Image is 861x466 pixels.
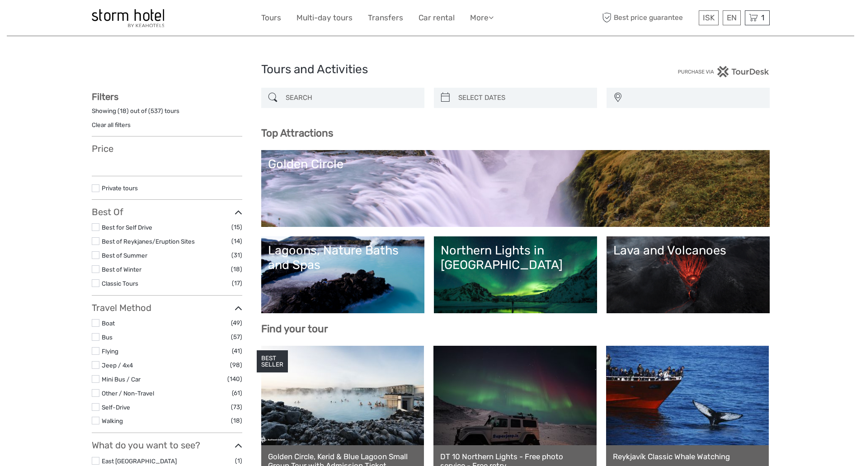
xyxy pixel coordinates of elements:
[102,184,138,192] a: Private tours
[102,390,154,397] a: Other / Non-Travel
[92,207,242,217] h3: Best Of
[613,243,763,258] div: Lava and Volcanoes
[441,243,590,306] a: Northern Lights in [GEOGRAPHIC_DATA]
[231,236,242,246] span: (14)
[470,11,494,24] a: More
[282,90,420,106] input: SEARCH
[368,11,403,24] a: Transfers
[102,252,147,259] a: Best of Summer
[102,362,133,369] a: Jeep / 4x4
[231,318,242,328] span: (49)
[268,157,763,171] div: Golden Circle
[232,388,242,398] span: (61)
[600,10,696,25] span: Best price guarantee
[92,91,118,102] strong: Filters
[230,360,242,370] span: (98)
[151,107,161,115] label: 537
[102,266,141,273] a: Best of Winter
[257,350,288,373] div: BEST SELLER
[231,415,242,426] span: (18)
[231,402,242,412] span: (73)
[92,302,242,313] h3: Travel Method
[102,334,113,341] a: Bus
[232,346,242,356] span: (41)
[231,250,242,260] span: (31)
[296,11,353,24] a: Multi-day tours
[227,374,242,384] span: (140)
[678,66,769,77] img: PurchaseViaTourDesk.png
[723,10,741,25] div: EN
[92,9,164,27] img: 100-ccb843ef-9ccf-4a27-8048-e049ba035d15_logo_small.jpg
[455,90,593,106] input: SELECT DATES
[102,280,138,287] a: Classic Tours
[441,243,590,273] div: Northern Lights in [GEOGRAPHIC_DATA]
[231,264,242,274] span: (18)
[92,143,242,154] h3: Price
[102,417,123,424] a: Walking
[261,323,328,335] b: Find your tour
[268,243,418,273] div: Lagoons, Nature Baths and Spas
[613,243,763,306] a: Lava and Volcanoes
[235,456,242,466] span: (1)
[102,457,177,465] a: East [GEOGRAPHIC_DATA]
[92,121,131,128] a: Clear all filters
[92,440,242,451] h3: What do you want to see?
[261,127,333,139] b: Top Attractions
[102,320,115,327] a: Boat
[760,13,766,22] span: 1
[703,13,715,22] span: ISK
[231,332,242,342] span: (57)
[268,157,763,220] a: Golden Circle
[613,452,762,461] a: Reykjavík Classic Whale Watching
[232,278,242,288] span: (17)
[102,224,152,231] a: Best for Self Drive
[102,238,195,245] a: Best of Reykjanes/Eruption Sites
[261,62,600,77] h1: Tours and Activities
[261,11,281,24] a: Tours
[102,404,130,411] a: Self-Drive
[92,107,242,121] div: Showing ( ) out of ( ) tours
[231,222,242,232] span: (15)
[268,243,418,306] a: Lagoons, Nature Baths and Spas
[419,11,455,24] a: Car rental
[102,348,118,355] a: Flying
[102,376,141,383] a: Mini Bus / Car
[120,107,127,115] label: 18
